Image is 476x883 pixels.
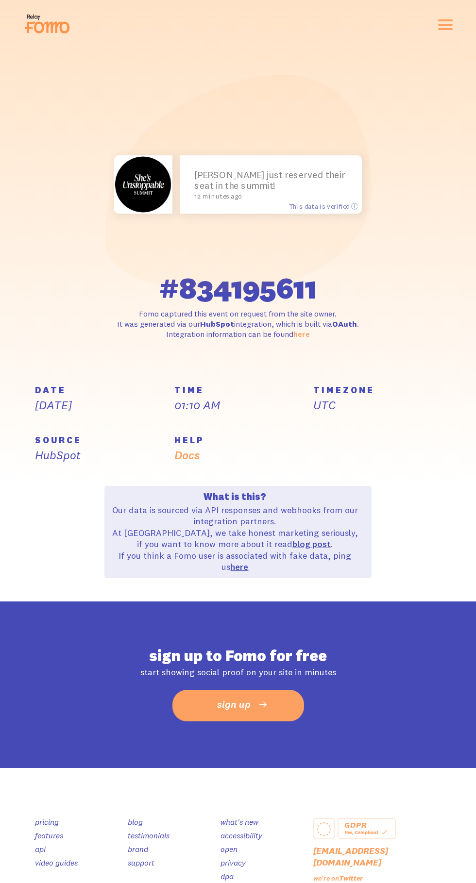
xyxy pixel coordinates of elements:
div: Yes, Compliant [344,828,389,836]
h5: TIMEZONE [313,386,441,395]
h5: HELP [174,436,302,445]
a: dpa [221,871,234,881]
span: This data is verified ⓘ [289,202,357,210]
a: GDPR Yes, Compliant [338,818,396,839]
a: here [230,561,248,572]
a: features [35,831,63,840]
p: we're on [313,874,441,883]
a: video guides [35,858,78,867]
a: support [128,858,154,867]
img: bnRvWvC9SyGMQwBgHvqX [114,155,172,214]
a: here [293,329,310,339]
a: open [221,844,238,854]
h5: SOURCE [35,436,163,445]
a: Twitter [339,874,363,883]
a: sign up [172,690,304,721]
h5: TIME [174,386,302,395]
a: brand [128,844,148,854]
a: what's new [221,817,258,827]
a: [EMAIL_ADDRESS][DOMAIN_NAME] [313,845,388,867]
a: api [35,844,46,854]
a: blog [128,817,143,827]
span: sign up [217,696,251,713]
span: #834195611 [159,273,317,303]
p: start showing social proof on your site in minutes [35,666,441,678]
p: [PERSON_NAME] just reserved their seat in the summit! [194,169,347,200]
p: Fomo captured this event on request from the site owner. It was generated via our integration, wh... [70,309,407,339]
a: testimonials [128,831,170,840]
strong: HubSpot [200,319,234,329]
a: blog post [292,538,331,550]
p: [DATE] [35,398,163,413]
a: Docs [174,448,200,462]
p: 01:10 AM [174,398,302,413]
small: 12 minutes ago [194,192,343,200]
a: privacy [221,858,246,867]
div: GDPR [344,822,389,828]
a: pricing [35,817,59,827]
p: UTC [313,398,441,413]
p: HubSpot [35,448,163,463]
h2: sign up to Fomo for free [35,648,441,664]
h4: What is this? [110,492,359,501]
h5: DATE [35,386,163,395]
p: Our data is sourced via API responses and webhooks from our integration partners. At [GEOGRAPHIC_... [110,504,359,572]
strong: OAuth [332,319,357,329]
a: accessibility [221,831,262,840]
